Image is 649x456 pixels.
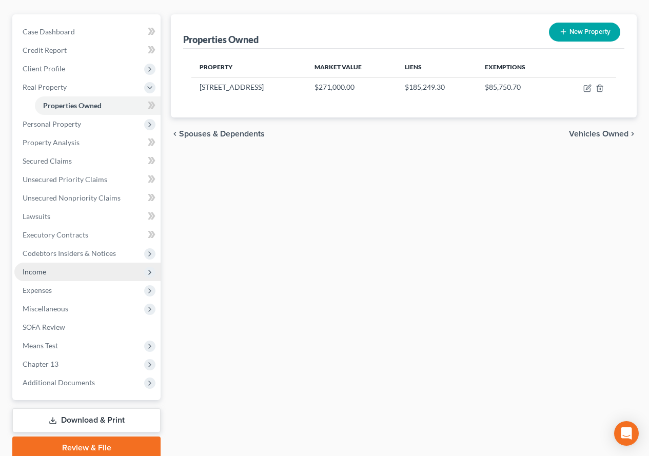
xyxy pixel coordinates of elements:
button: New Property [549,23,620,42]
a: Executory Contracts [14,226,161,244]
th: Market Value [306,57,397,77]
button: chevron_left Spouses & Dependents [171,130,265,138]
td: $271,000.00 [306,77,397,97]
span: Spouses & Dependents [179,130,265,138]
div: Properties Owned [183,33,259,46]
th: Exemptions [477,57,558,77]
span: Vehicles Owned [569,130,628,138]
span: Lawsuits [23,212,50,221]
a: Credit Report [14,41,161,60]
a: Download & Print [12,408,161,432]
span: Secured Claims [23,156,72,165]
span: Income [23,267,46,276]
span: Chapter 13 [23,360,58,368]
a: SOFA Review [14,318,161,336]
span: Expenses [23,286,52,294]
span: Personal Property [23,120,81,128]
i: chevron_left [171,130,179,138]
span: Additional Documents [23,378,95,387]
a: Property Analysis [14,133,161,152]
span: Real Property [23,83,67,91]
span: Case Dashboard [23,27,75,36]
a: Unsecured Priority Claims [14,170,161,189]
th: Property [191,57,306,77]
a: Properties Owned [35,96,161,115]
a: Unsecured Nonpriority Claims [14,189,161,207]
span: Credit Report [23,46,67,54]
div: Open Intercom Messenger [614,421,639,446]
span: Properties Owned [43,101,102,110]
th: Liens [397,57,477,77]
span: SOFA Review [23,323,65,331]
button: Vehicles Owned chevron_right [569,130,637,138]
span: Unsecured Nonpriority Claims [23,193,121,202]
a: Case Dashboard [14,23,161,41]
span: Miscellaneous [23,304,68,313]
span: Client Profile [23,64,65,73]
td: $85,750.70 [477,77,558,97]
span: Means Test [23,341,58,350]
span: Property Analysis [23,138,80,147]
span: Executory Contracts [23,230,88,239]
span: Codebtors Insiders & Notices [23,249,116,257]
td: $185,249.30 [397,77,477,97]
span: Unsecured Priority Claims [23,175,107,184]
a: Secured Claims [14,152,161,170]
a: Lawsuits [14,207,161,226]
td: [STREET_ADDRESS] [191,77,306,97]
i: chevron_right [628,130,637,138]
